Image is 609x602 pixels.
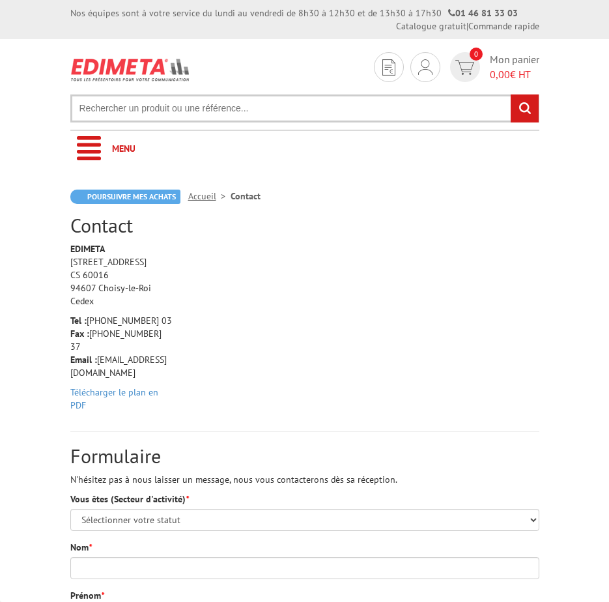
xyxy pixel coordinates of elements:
[70,314,173,379] p: [PHONE_NUMBER] 03 [PHONE_NUMBER] 37 [EMAIL_ADDRESS][DOMAIN_NAME]
[70,354,97,365] strong: Email :
[188,190,231,202] a: Accueil
[470,48,483,61] span: 0
[70,131,539,167] a: Menu
[70,493,189,506] label: Vous êtes (Secteur d'activité)
[468,20,539,32] a: Commande rapide
[447,52,539,82] a: devis rapide 0 Mon panier 0,00€ HT
[490,52,539,82] span: Mon panier
[70,473,539,486] p: N'hésitez pas à nous laisser un message, nous vous contacterons dès sa réception.
[490,67,539,82] span: € HT
[70,52,191,87] img: Edimeta
[70,589,104,602] label: Prénom
[70,541,92,554] label: Nom
[511,94,539,122] input: rechercher
[70,243,105,255] strong: EDIMETA
[490,68,510,81] span: 0,00
[396,20,539,33] div: |
[112,143,135,154] span: Menu
[70,328,89,339] strong: Fax :
[70,386,158,411] a: Télécharger le plan en PDF
[70,190,180,204] a: Poursuivre mes achats
[70,214,539,236] h2: Contact
[70,7,518,20] div: Nos équipes sont à votre service du lundi au vendredi de 8h30 à 12h30 et de 13h30 à 17h30
[70,94,539,122] input: Rechercher un produit ou une référence...
[418,59,432,75] img: devis rapide
[70,445,539,466] h2: Formulaire
[70,242,173,308] p: [STREET_ADDRESS] CS 60016 94607 Choisy-le-Roi Cedex
[396,20,466,32] a: Catalogue gratuit
[448,7,518,19] strong: 01 46 81 33 03
[70,315,87,326] strong: Tel :
[382,59,395,76] img: devis rapide
[455,60,474,75] img: devis rapide
[231,190,261,203] li: Contact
